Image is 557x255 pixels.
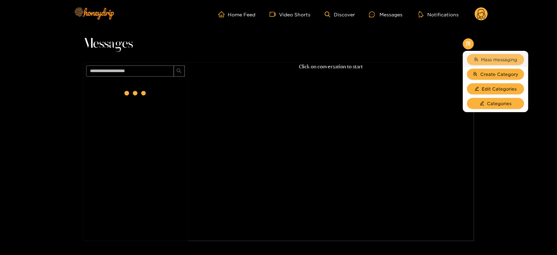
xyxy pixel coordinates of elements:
span: home [218,11,228,17]
a: Discover [325,11,355,17]
span: video-camera [270,11,279,17]
span: Create Category [480,71,518,78]
span: search [176,68,182,74]
div: Messages [369,10,402,18]
button: editCategories [467,98,524,109]
span: Edit Categories [482,85,517,92]
span: Messages [83,36,133,52]
span: Categories [487,100,512,107]
a: Home Feed [218,11,256,17]
span: appstore-add [466,41,471,47]
p: Click on conversation to start [188,63,474,71]
span: Mass messaging [481,56,518,63]
span: edit [480,101,484,106]
button: appstore-add [463,38,474,49]
button: teamMass messaging [467,54,524,65]
span: usergroup-add [473,72,477,77]
button: Notifications [416,11,461,18]
button: usergroup-addCreate Category [467,69,524,80]
a: Video Shorts [270,11,311,17]
span: team [474,57,479,62]
button: editEdit Categories [467,83,524,94]
button: search [174,65,185,77]
span: edit [475,86,479,92]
